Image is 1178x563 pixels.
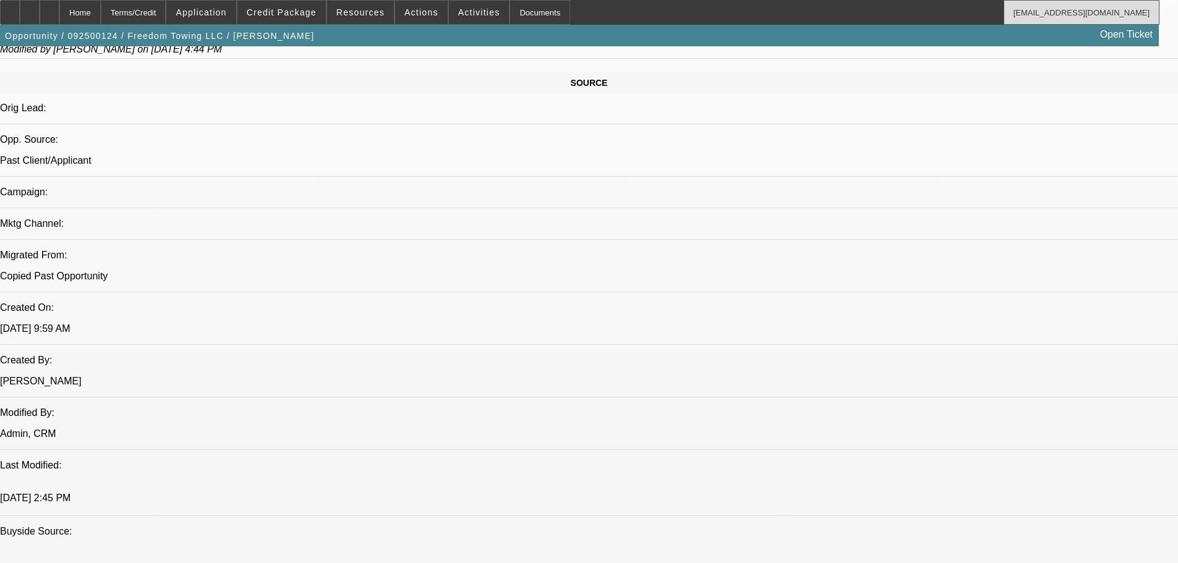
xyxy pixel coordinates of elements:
[571,78,608,88] span: SOURCE
[458,7,500,17] span: Activities
[5,31,314,41] span: Opportunity / 092500124 / Freedom Towing LLC / [PERSON_NAME]
[327,1,394,24] button: Resources
[449,1,510,24] button: Activities
[247,7,317,17] span: Credit Package
[395,1,448,24] button: Actions
[404,7,438,17] span: Actions
[1095,24,1158,45] a: Open Ticket
[237,1,326,24] button: Credit Package
[166,1,236,24] button: Application
[336,7,385,17] span: Resources
[176,7,226,17] span: Application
